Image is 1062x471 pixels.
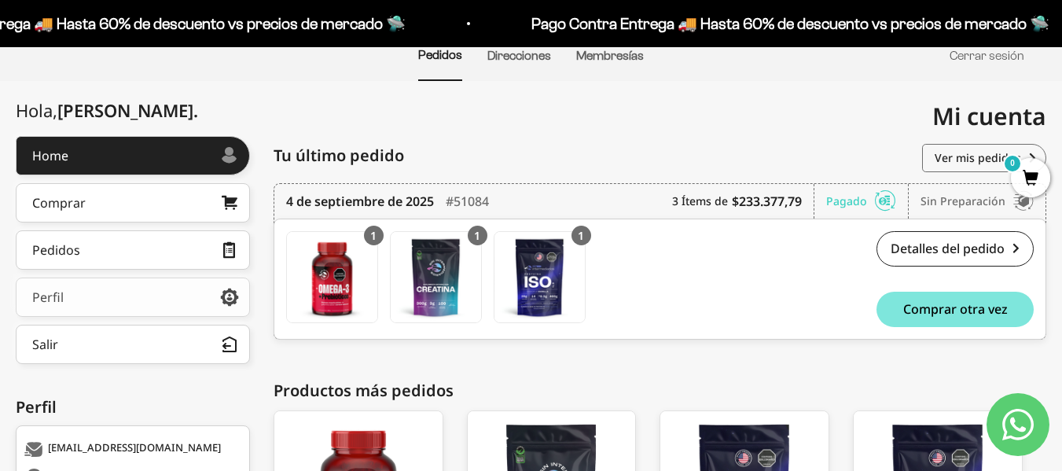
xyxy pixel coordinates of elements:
[32,197,86,209] div: Comprar
[24,442,237,458] div: [EMAIL_ADDRESS][DOMAIN_NAME]
[921,184,1034,219] div: Sin preparación
[1003,154,1022,173] mark: 0
[274,144,404,167] span: Tu último pedido
[527,11,1045,36] p: Pago Contra Entrega 🚚 Hasta 60% de descuento vs precios de mercado 🛸
[903,303,1008,315] span: Comprar otra vez
[446,184,489,219] div: #51084
[391,232,481,322] img: Translation missing: es.Creatina Monohidrato
[16,278,250,317] a: Perfil
[494,231,586,323] a: Proteína Aislada ISO - Vainilla - Vanilla / 2 libras (910g)
[672,184,814,219] div: 3 Ítems de
[16,183,250,223] a: Comprar
[876,292,1034,327] button: Comprar otra vez
[826,184,909,219] div: Pagado
[32,149,68,162] div: Home
[1011,171,1050,188] a: 0
[922,144,1046,172] a: Ver mis pedidos
[32,244,80,256] div: Pedidos
[274,379,1046,403] div: Productos más pedidos
[16,325,250,364] button: Salir
[390,231,482,323] a: Creatina Monohidrato
[16,230,250,270] a: Pedidos
[16,396,250,419] div: Perfil
[950,49,1024,62] a: Cerrar sesión
[57,98,198,122] span: [PERSON_NAME]
[16,136,250,175] a: Home
[364,226,384,245] div: 1
[571,226,591,245] div: 1
[16,101,198,120] div: Hola,
[32,291,64,304] div: Perfil
[576,49,644,62] a: Membresías
[494,232,585,322] img: Translation missing: es.Proteína Aislada ISO - Vainilla - Vanilla / 2 libras (910g)
[418,48,462,61] a: Pedidos
[193,98,198,122] span: .
[32,338,58,351] div: Salir
[732,192,802,211] b: $233.377,79
[286,192,434,211] time: 4 de septiembre de 2025
[876,231,1034,267] a: Detalles del pedido
[286,231,378,323] a: Gomas con Omega 3 DHA y Prebióticos
[468,226,487,245] div: 1
[287,232,377,322] img: Translation missing: es.Gomas con Omega 3 DHA y Prebióticos
[932,100,1046,132] span: Mi cuenta
[487,49,551,62] a: Direcciones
